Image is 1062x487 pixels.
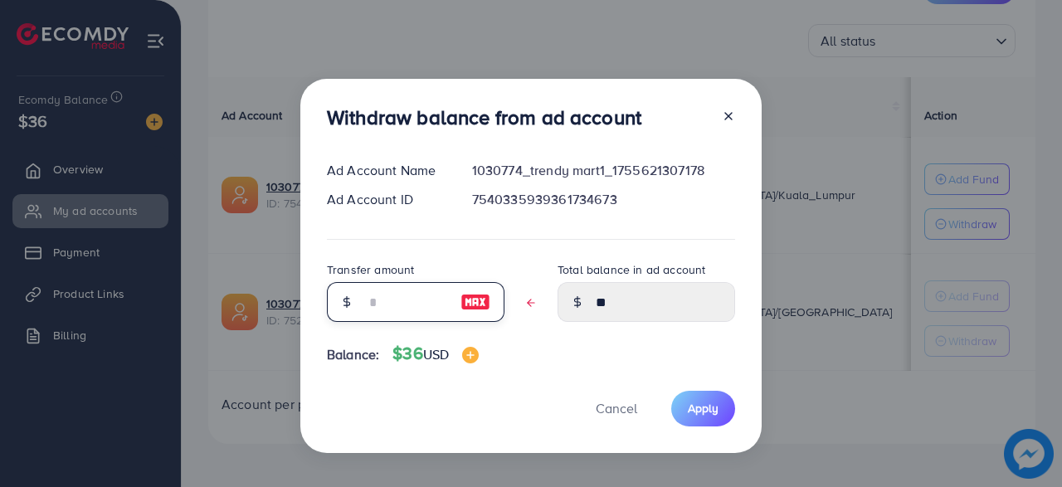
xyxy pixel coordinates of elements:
h4: $36 [392,343,479,364]
span: Apply [688,400,719,416]
label: Transfer amount [327,261,414,278]
img: image [462,347,479,363]
h3: Withdraw balance from ad account [327,105,641,129]
span: USD [423,345,449,363]
span: Balance: [327,345,379,364]
div: 1030774_trendy mart1_1755621307178 [459,161,748,180]
span: Cancel [596,399,637,417]
div: Ad Account Name [314,161,459,180]
div: Ad Account ID [314,190,459,209]
button: Cancel [575,391,658,426]
img: image [460,292,490,312]
button: Apply [671,391,735,426]
div: 7540335939361734673 [459,190,748,209]
label: Total balance in ad account [558,261,705,278]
